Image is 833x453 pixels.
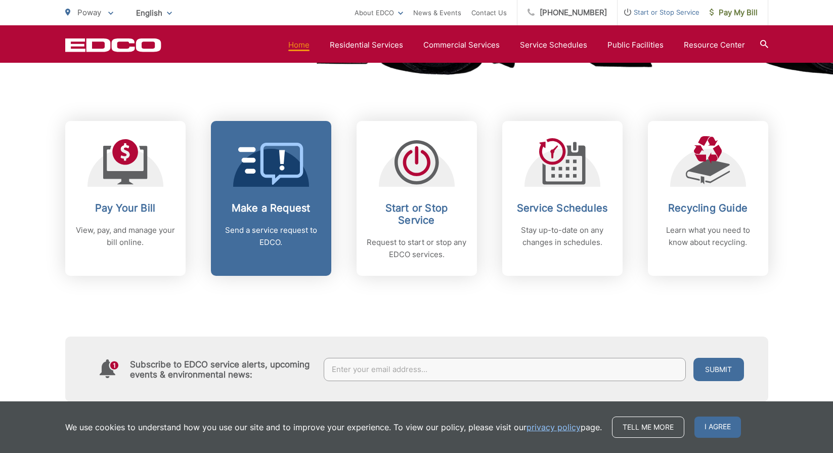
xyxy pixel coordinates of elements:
input: Enter your email address... [324,358,686,381]
a: Commercial Services [423,39,500,51]
a: Public Facilities [607,39,664,51]
h2: Service Schedules [512,202,612,214]
p: Stay up-to-date on any changes in schedules. [512,224,612,249]
span: Pay My Bill [710,7,758,19]
a: privacy policy [527,421,581,433]
a: Make a Request Send a service request to EDCO. [211,121,331,276]
a: News & Events [413,7,461,19]
a: Resource Center [684,39,745,51]
a: Service Schedules [520,39,587,51]
a: Tell me more [612,417,684,438]
button: Submit [693,358,744,381]
h2: Recycling Guide [658,202,758,214]
a: Home [288,39,310,51]
p: Learn what you need to know about recycling. [658,224,758,249]
a: Pay Your Bill View, pay, and manage your bill online. [65,121,186,276]
h4: Subscribe to EDCO service alerts, upcoming events & environmental news: [130,359,314,380]
span: I agree [694,417,741,438]
a: Contact Us [471,7,507,19]
h2: Make a Request [221,202,321,214]
a: About EDCO [355,7,403,19]
a: Service Schedules Stay up-to-date on any changes in schedules. [502,121,623,276]
p: We use cookies to understand how you use our site and to improve your experience. To view our pol... [65,421,602,433]
a: EDCD logo. Return to the homepage. [65,38,161,52]
p: View, pay, and manage your bill online. [75,224,176,249]
p: Send a service request to EDCO. [221,224,321,249]
span: English [128,4,180,22]
p: Request to start or stop any EDCO services. [367,236,467,261]
a: Residential Services [330,39,403,51]
h2: Pay Your Bill [75,202,176,214]
a: Recycling Guide Learn what you need to know about recycling. [648,121,768,276]
span: Poway [77,8,101,17]
h2: Start or Stop Service [367,202,467,226]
